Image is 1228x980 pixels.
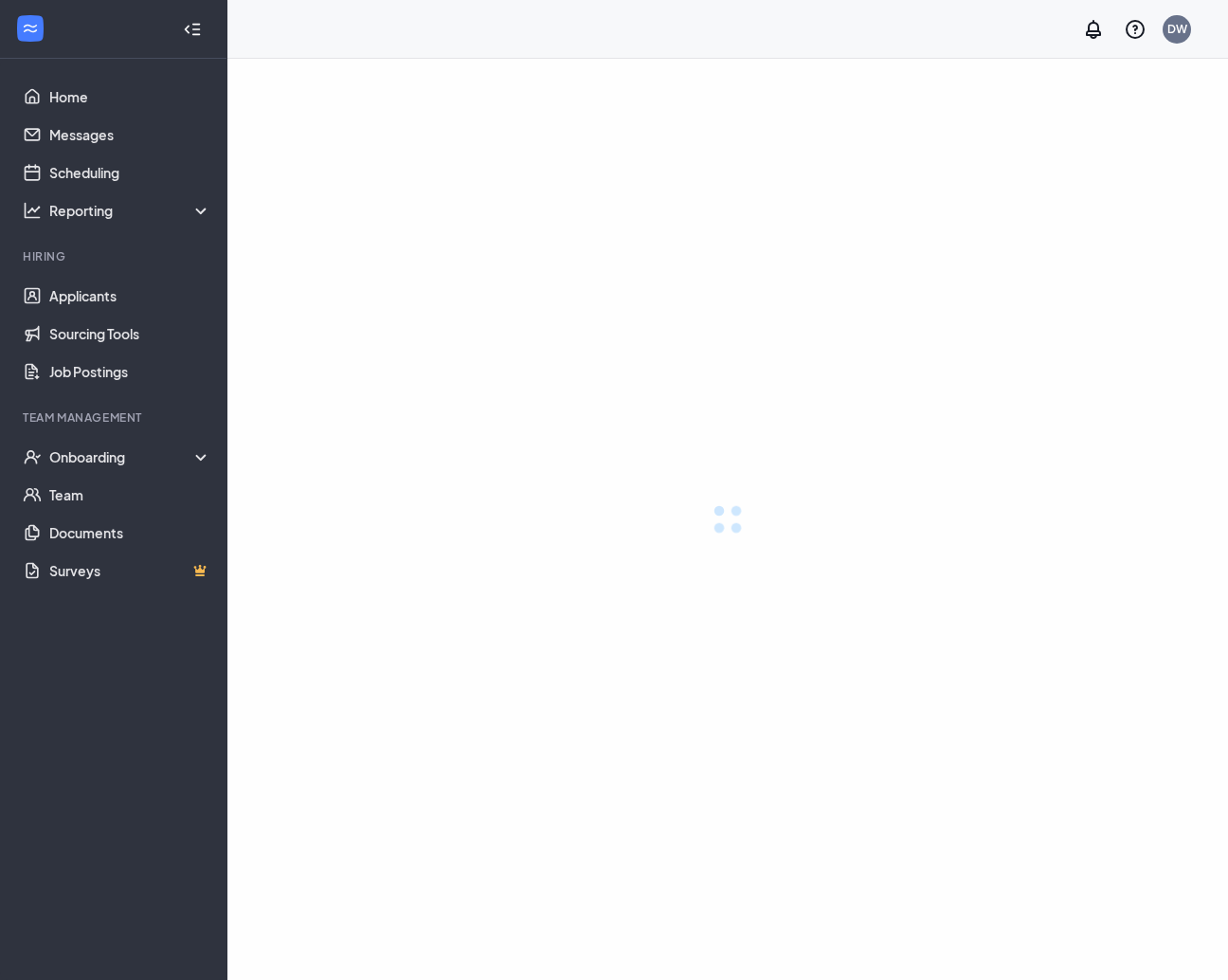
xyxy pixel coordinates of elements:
div: Reporting [49,201,212,220]
div: Team Management [23,409,208,426]
a: Job Postings [49,353,211,390]
a: Home [49,78,211,116]
svg: UserCheck [23,447,42,466]
svg: Notifications [1082,18,1105,41]
svg: Analysis [23,201,42,220]
a: Team [49,476,211,514]
div: Hiring [23,248,208,264]
svg: WorkstreamLogo [21,19,40,38]
div: DW [1167,21,1187,37]
a: Documents [49,514,211,552]
a: Applicants [49,277,211,315]
a: Messages [49,116,211,154]
svg: Collapse [183,20,202,39]
a: SurveysCrown [49,552,211,590]
a: Sourcing Tools [49,315,211,353]
a: Scheduling [49,154,211,191]
div: Onboarding [49,447,212,466]
svg: QuestionInfo [1124,18,1147,41]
